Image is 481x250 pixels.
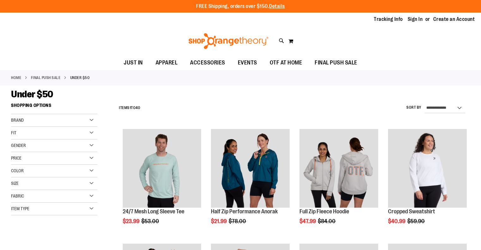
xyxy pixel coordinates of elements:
a: Main Image of 1457091 [299,129,378,209]
a: Sign In [408,16,423,23]
span: Color [11,168,24,173]
span: $23.99 [123,218,140,224]
span: Brand [11,118,24,123]
a: 24/7 Mesh Long Sleeve Tee [123,208,184,215]
span: Fit [11,130,16,135]
label: Sort By [406,105,422,110]
span: $78.00 [229,218,247,224]
strong: Under $50 [70,75,90,81]
a: Details [269,3,285,9]
a: Front facing view of Cropped Sweatshirt [388,129,467,209]
a: Half Zip Performance Anorak [211,129,290,209]
span: Fabric [11,193,24,198]
span: $53.00 [141,218,160,224]
img: Front facing view of Cropped Sweatshirt [388,129,467,208]
img: Main Image of 1457095 [123,129,201,208]
span: FINAL PUSH SALE [315,56,357,70]
span: 40 [136,106,140,110]
a: Home [11,75,21,81]
span: 1 [130,106,131,110]
a: Create an Account [433,16,475,23]
img: Main Image of 1457091 [299,129,378,208]
a: Tracking Info [374,16,403,23]
span: EVENTS [238,56,257,70]
span: OTF AT HOME [270,56,302,70]
span: Size [11,181,19,186]
span: $59.90 [407,218,426,224]
strong: Shopping Options [11,100,97,114]
a: Main Image of 1457095 [123,129,201,209]
a: Cropped Sweatshirt [388,208,435,215]
img: Half Zip Performance Anorak [211,129,290,208]
span: Under $50 [11,89,53,100]
a: OTF AT HOME [263,56,309,70]
a: Full Zip Fleece Hoodie [299,208,349,215]
span: Price [11,155,22,161]
span: $40.99 [388,218,406,224]
h2: Items to [119,103,140,113]
span: $21.99 [211,218,228,224]
span: Item Type [11,206,29,211]
a: APPAREL [149,56,184,70]
a: FINAL PUSH SALE [308,56,364,70]
a: Half Zip Performance Anorak [211,208,278,215]
span: Gender [11,143,26,148]
span: $47.99 [299,218,317,224]
div: product [385,126,470,241]
a: EVENTS [231,56,263,70]
span: ACCESSORIES [190,56,225,70]
img: Shop Orangetheory [188,33,269,49]
span: JUST IN [124,56,143,70]
div: product [208,126,293,241]
span: $84.00 [318,218,336,224]
span: APPAREL [156,56,178,70]
a: ACCESSORIES [184,56,231,70]
div: product [296,126,381,241]
div: product [120,126,205,241]
p: FREE Shipping, orders over $150. [196,3,285,10]
a: FINAL PUSH SALE [31,75,61,81]
a: JUST IN [117,56,149,70]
